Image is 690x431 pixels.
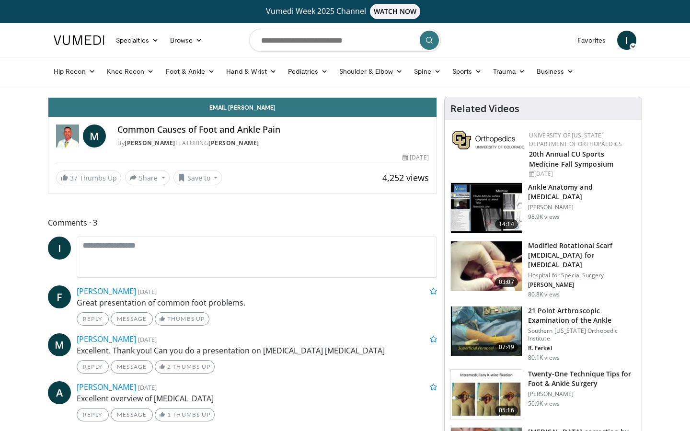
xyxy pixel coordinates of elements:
[528,344,636,352] p: R. Ferkel
[111,408,153,421] a: Message
[450,182,636,233] a: 14:14 Ankle Anatomy and [MEDICAL_DATA] [PERSON_NAME] 98.9K views
[528,213,560,221] p: 98.9K views
[48,381,71,404] a: A
[528,390,636,398] p: [PERSON_NAME]
[48,285,71,308] a: F
[528,400,560,408] p: 50.9K views
[164,31,208,50] a: Browse
[111,360,153,374] a: Message
[155,408,215,421] a: 1 Thumbs Up
[138,287,157,296] small: [DATE]
[220,62,282,81] a: Hand & Wrist
[77,297,437,308] p: Great presentation of common foot problems.
[333,62,408,81] a: Shoulder & Elbow
[56,170,121,185] a: 37 Thumbs Up
[617,31,636,50] a: I
[282,62,333,81] a: Pediatrics
[495,342,518,352] span: 07:49
[77,393,437,404] p: Excellent overview of [MEDICAL_DATA]
[208,139,259,147] a: [PERSON_NAME]
[173,170,222,185] button: Save to
[48,216,437,229] span: Comments 3
[77,360,109,374] a: Reply
[528,272,636,279] p: Hospital for Special Surgery
[70,173,78,182] span: 37
[528,291,560,298] p: 80.8K views
[83,125,106,147] a: M
[450,241,636,298] a: 03:07 Modified Rotational Scarf [MEDICAL_DATA] for [MEDICAL_DATA] Hospital for Special Surgery [P...
[77,334,136,344] a: [PERSON_NAME]
[77,345,437,356] p: Excellent. Thank you! Can you do a presentation on [MEDICAL_DATA] [MEDICAL_DATA]
[56,125,79,147] img: Dr. Matthew Carroll
[48,62,101,81] a: Hip Recon
[48,237,71,260] a: I
[55,4,635,19] a: Vumedi Week 2025 ChannelWATCH NOW
[111,312,153,326] a: Message
[125,139,175,147] a: [PERSON_NAME]
[125,170,170,185] button: Share
[408,62,446,81] a: Spine
[452,131,524,149] img: 355603a8-37da-49b6-856f-e00d7e9307d3.png.150x105_q85_autocrop_double_scale_upscale_version-0.2.png
[155,312,209,326] a: Thumbs Up
[528,369,636,388] h3: Twenty-One Technique Tips for Foot & Ankle Surgery
[48,97,437,98] video-js: Video Player
[48,333,71,356] a: M
[528,241,636,270] h3: Modified Rotational Scarf [MEDICAL_DATA] for [MEDICAL_DATA]
[529,170,634,178] div: [DATE]
[451,183,522,233] img: d079e22e-f623-40f6-8657-94e85635e1da.150x105_q85_crop-smart_upscale.jpg
[528,281,636,289] p: [PERSON_NAME]
[117,125,429,135] h4: Common Causes of Foot and Ankle Pain
[450,103,519,114] h4: Related Videos
[528,354,560,362] p: 80.1K views
[529,131,622,148] a: University of [US_STATE] Department of Orthopaedics
[110,31,164,50] a: Specialties
[402,153,428,162] div: [DATE]
[77,312,109,326] a: Reply
[528,306,636,325] h3: 21 Point Arthroscopic Examination of the Ankle
[77,408,109,421] a: Reply
[382,172,429,183] span: 4,252 views
[528,182,636,202] h3: Ankle Anatomy and [MEDICAL_DATA]
[167,363,171,370] span: 2
[451,241,522,291] img: Scarf_Osteotomy_100005158_3.jpg.150x105_q85_crop-smart_upscale.jpg
[155,360,215,374] a: 2 Thumbs Up
[54,35,104,45] img: VuMedi Logo
[495,406,518,415] span: 05:16
[77,382,136,392] a: [PERSON_NAME]
[167,411,171,418] span: 1
[160,62,221,81] a: Foot & Ankle
[77,286,136,296] a: [PERSON_NAME]
[495,277,518,287] span: 03:07
[529,149,613,169] a: 20th Annual CU Sports Medicine Fall Symposium
[495,219,518,229] span: 14:14
[138,335,157,344] small: [DATE]
[451,306,522,356] img: d2937c76-94b7-4d20-9de4-1c4e4a17f51d.150x105_q85_crop-smart_upscale.jpg
[572,31,611,50] a: Favorites
[531,62,580,81] a: Business
[450,369,636,420] a: 05:16 Twenty-One Technique Tips for Foot & Ankle Surgery [PERSON_NAME] 50.9K views
[138,383,157,392] small: [DATE]
[249,29,441,52] input: Search topics, interventions
[447,62,488,81] a: Sports
[451,370,522,420] img: 6702e58c-22b3-47ce-9497-b1c0ae175c4c.150x105_q85_crop-smart_upscale.jpg
[450,306,636,362] a: 07:49 21 Point Arthroscopic Examination of the Ankle Southern [US_STATE] Orthopedic Institute R. ...
[528,327,636,342] p: Southern [US_STATE] Orthopedic Institute
[117,139,429,147] div: By FEATURING
[528,204,636,211] p: [PERSON_NAME]
[101,62,160,81] a: Knee Recon
[487,62,531,81] a: Trauma
[370,4,421,19] span: WATCH NOW
[48,98,437,117] a: Email [PERSON_NAME]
